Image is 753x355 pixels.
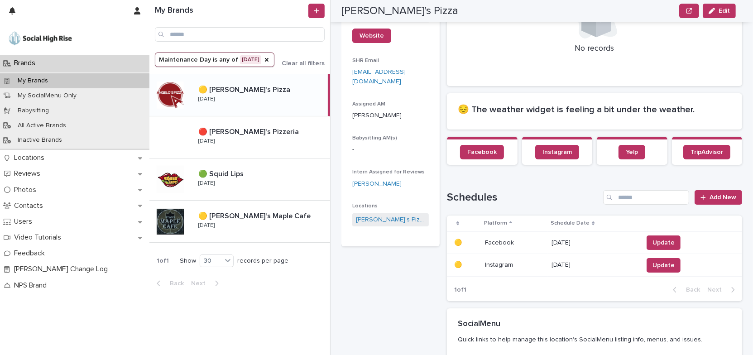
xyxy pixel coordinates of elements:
[198,180,215,187] p: [DATE]
[155,53,274,67] button: Maintenance Day
[10,154,52,162] p: Locations
[447,254,742,277] tr: 🟡🟡 InstagramInstagram [DATE]Update
[10,249,52,258] p: Feedback
[652,238,675,247] span: Update
[458,319,500,329] h2: SocialMenu
[691,149,723,155] span: TripAdvisor
[198,126,301,136] p: 🔴 [PERSON_NAME]'s Pizzeria
[603,190,689,205] input: Search
[198,210,312,221] p: 🟡 [PERSON_NAME]'s Maple Cafe
[352,69,406,85] a: [EMAIL_ADDRESS][DOMAIN_NAME]
[683,145,730,159] a: TripAdvisor
[485,259,515,269] p: Instagram
[7,29,73,48] img: o5DnuTxEQV6sW9jFYBBf
[198,222,215,229] p: [DATE]
[149,116,330,158] a: 🔴 [PERSON_NAME]'s Pizzeria🔴 [PERSON_NAME]'s Pizzeria [DATE]
[447,231,742,254] tr: 🟡🟡 FacebookFacebook [DATE]Update
[180,257,196,265] p: Show
[360,33,384,39] span: Website
[10,201,50,210] p: Contacts
[551,218,590,228] p: Schedule Date
[10,77,55,85] p: My Brands
[352,111,429,120] p: [PERSON_NAME]
[10,265,115,273] p: [PERSON_NAME] Change Log
[704,286,742,294] button: Next
[198,138,215,144] p: [DATE]
[454,237,464,247] p: 🟡
[467,149,497,155] span: Facebook
[341,5,458,18] h2: [PERSON_NAME]'s Pizza
[352,101,385,107] span: Assigned AM
[10,59,43,67] p: Brands
[710,194,736,201] span: Add New
[352,179,402,189] a: [PERSON_NAME]
[352,203,378,209] span: Locations
[352,135,397,141] span: Babysitting AM(s)
[352,145,429,154] p: -
[458,44,731,54] p: No records
[10,92,84,100] p: My SocialMenu Only
[191,280,211,287] span: Next
[454,259,464,269] p: 🟡
[149,279,187,288] button: Back
[695,190,742,205] a: Add New
[10,169,48,178] p: Reviews
[10,122,73,130] p: All Active Brands
[352,169,425,175] span: Intern Assigned for Reviews
[681,287,700,293] span: Back
[198,84,292,94] p: 🟡 [PERSON_NAME]'s Pizza
[198,96,215,102] p: [DATE]
[647,235,681,250] button: Update
[458,104,731,115] h2: 😔 The weather widget is feeling a bit under the weather.
[10,136,69,144] p: Inactive Brands
[149,201,330,243] a: 🟡 [PERSON_NAME]'s Maple Cafe🟡 [PERSON_NAME]'s Maple Cafe [DATE]
[198,168,245,178] p: 🟢 Squid Lips
[666,286,704,294] button: Back
[164,280,184,287] span: Back
[237,257,288,265] p: records per page
[542,149,572,155] span: Instagram
[10,281,54,290] p: NPS Brand
[149,250,176,272] p: 1 of 1
[707,287,727,293] span: Next
[187,279,226,288] button: Next
[155,27,325,42] input: Search
[619,145,645,159] a: Yelp
[200,256,222,266] div: 30
[719,8,730,14] span: Edit
[447,191,600,204] h1: Schedules
[447,279,474,301] p: 1 of 1
[356,215,425,225] a: [PERSON_NAME]'s Pizza
[10,186,43,194] p: Photos
[10,217,39,226] p: Users
[352,58,379,63] span: SHR Email
[484,218,507,228] p: Platform
[460,145,504,159] a: Facebook
[10,107,56,115] p: Babysitting
[552,239,636,247] p: [DATE]
[552,261,636,269] p: [DATE]
[149,158,330,201] a: 🟢 Squid Lips🟢 Squid Lips [DATE]
[626,149,638,155] span: Yelp
[703,4,736,18] button: Edit
[149,74,330,116] a: 🟡 [PERSON_NAME]'s Pizza🟡 [PERSON_NAME]'s Pizza [DATE]
[274,60,325,67] button: Clear all filters
[458,336,728,344] p: Quick links to help manage this location's SocialMenu listing info, menus, and issues.
[282,60,325,67] span: Clear all filters
[10,233,68,242] p: Video Tutorials
[535,145,579,159] a: Instagram
[647,258,681,273] button: Update
[155,6,307,16] h1: My Brands
[485,237,516,247] p: Facebook
[352,29,391,43] a: Website
[652,261,675,270] span: Update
